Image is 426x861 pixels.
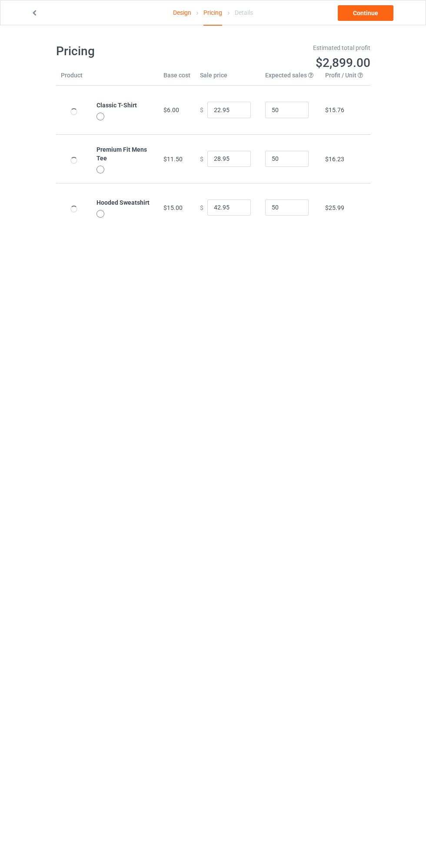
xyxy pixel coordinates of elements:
[56,43,207,59] h1: Pricing
[203,0,222,26] div: Pricing
[173,0,191,25] a: Design
[159,71,195,86] th: Base cost
[338,5,393,21] a: Continue
[325,156,344,163] span: $16.23
[260,71,320,86] th: Expected sales
[219,43,370,52] div: Estimated total profit
[235,0,253,25] div: Details
[56,71,92,86] th: Product
[97,102,137,109] b: Classic T-Shirt
[200,106,203,113] span: $
[316,56,370,70] span: $2,899.00
[325,204,344,211] span: $25.99
[200,204,203,211] span: $
[163,156,183,163] span: $11.50
[320,71,370,86] th: Profit / Unit
[97,199,150,206] b: Hooded Sweatshirt
[325,106,344,113] span: $15.76
[163,106,179,113] span: $6.00
[200,155,203,162] span: $
[97,146,147,162] b: Premium Fit Mens Tee
[195,71,260,86] th: Sale price
[163,204,183,211] span: $15.00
